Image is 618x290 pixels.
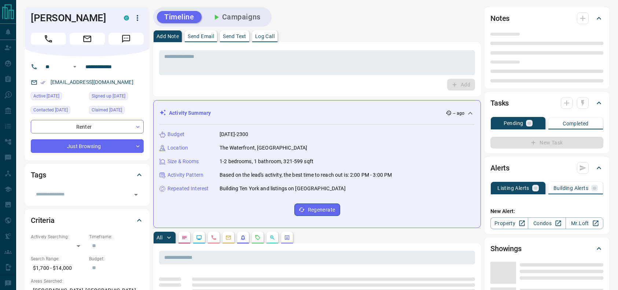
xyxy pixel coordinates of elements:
span: Email [70,33,105,45]
p: Timeframe: [89,234,144,240]
p: Log Call [255,34,275,39]
span: Call [31,33,66,45]
a: Mr.Loft [566,217,603,229]
svg: Agent Actions [284,235,290,241]
div: Tasks [490,94,603,112]
h2: Criteria [31,214,55,226]
button: Open [131,190,141,200]
h1: [PERSON_NAME] [31,12,113,24]
h2: Tags [31,169,46,181]
p: Send Email [188,34,214,39]
a: Property [490,217,528,229]
span: Claimed [DATE] [92,106,122,114]
div: Renter [31,120,144,133]
p: Size & Rooms [168,158,199,165]
button: Campaigns [205,11,268,23]
div: Activity Summary-- ago [159,106,475,120]
svg: Notes [181,235,187,241]
a: [EMAIL_ADDRESS][DOMAIN_NAME] [51,79,133,85]
a: Condos [528,217,566,229]
p: Send Text [223,34,246,39]
svg: Email Verified [40,80,45,85]
p: Completed [563,121,589,126]
svg: Lead Browsing Activity [196,235,202,241]
p: $1,700 - $14,000 [31,262,85,274]
svg: Requests [255,235,261,241]
p: Activity Summary [169,109,211,117]
svg: Listing Alerts [240,235,246,241]
p: Repeated Interest [168,185,209,192]
p: -- ago [453,110,464,117]
div: Fri May 23 2025 [89,92,144,102]
span: Contacted [DATE] [33,106,68,114]
button: Timeline [157,11,202,23]
div: condos.ca [124,15,129,21]
p: The Waterfront, [GEOGRAPHIC_DATA] [220,144,307,152]
h2: Showings [490,243,522,254]
svg: Emails [225,235,231,241]
p: Pending [504,121,523,126]
p: Location [168,144,188,152]
span: Message [108,33,144,45]
div: Sat May 24 2025 [89,106,144,116]
p: [DATE]-2300 [220,131,248,138]
div: Wed Aug 06 2025 [31,106,85,116]
p: Add Note [157,34,179,39]
span: Active [DATE] [33,92,59,100]
div: Criteria [31,212,144,229]
p: Areas Searched: [31,278,144,285]
div: Notes [490,10,603,27]
div: Just Browsing [31,139,144,153]
p: Search Range: [31,256,85,262]
p: Actively Searching: [31,234,85,240]
p: Budget [168,131,184,138]
div: Tue Aug 05 2025 [31,92,85,102]
p: Building Ten York and listings on [GEOGRAPHIC_DATA] [220,185,346,192]
div: Showings [490,240,603,257]
p: Based on the lead's activity, the best time to reach out is: 2:00 PM - 3:00 PM [220,171,392,179]
p: New Alert: [490,208,603,215]
p: Budget: [89,256,144,262]
p: Activity Pattern [168,171,203,179]
p: Listing Alerts [497,186,529,191]
p: All [157,235,162,240]
div: Tags [31,166,144,184]
svg: Calls [211,235,217,241]
svg: Opportunities [269,235,275,241]
div: Alerts [490,159,603,177]
button: Open [70,62,79,71]
span: Signed up [DATE] [92,92,125,100]
p: Building Alerts [553,186,588,191]
p: 1-2 bedrooms, 1 bathroom, 321-599 sqft [220,158,313,165]
h2: Tasks [490,97,509,109]
h2: Notes [490,12,510,24]
h2: Alerts [490,162,510,174]
button: Regenerate [294,203,340,216]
